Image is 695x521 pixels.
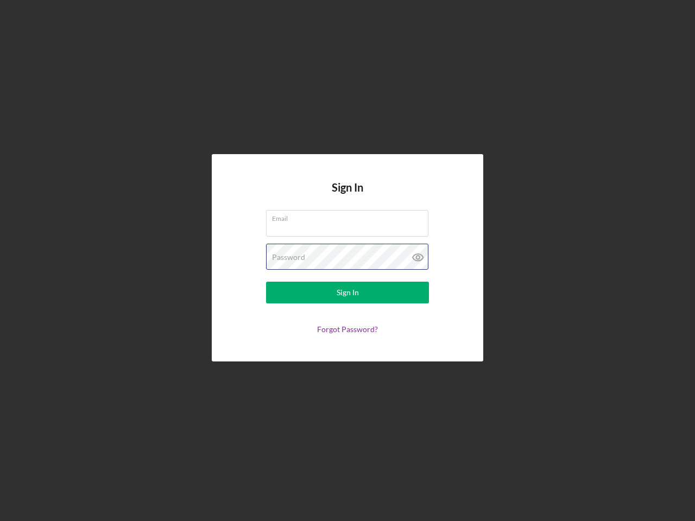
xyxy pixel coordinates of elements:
[272,253,305,262] label: Password
[332,181,363,210] h4: Sign In
[317,325,378,334] a: Forgot Password?
[266,282,429,303] button: Sign In
[337,282,359,303] div: Sign In
[272,211,428,223] label: Email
